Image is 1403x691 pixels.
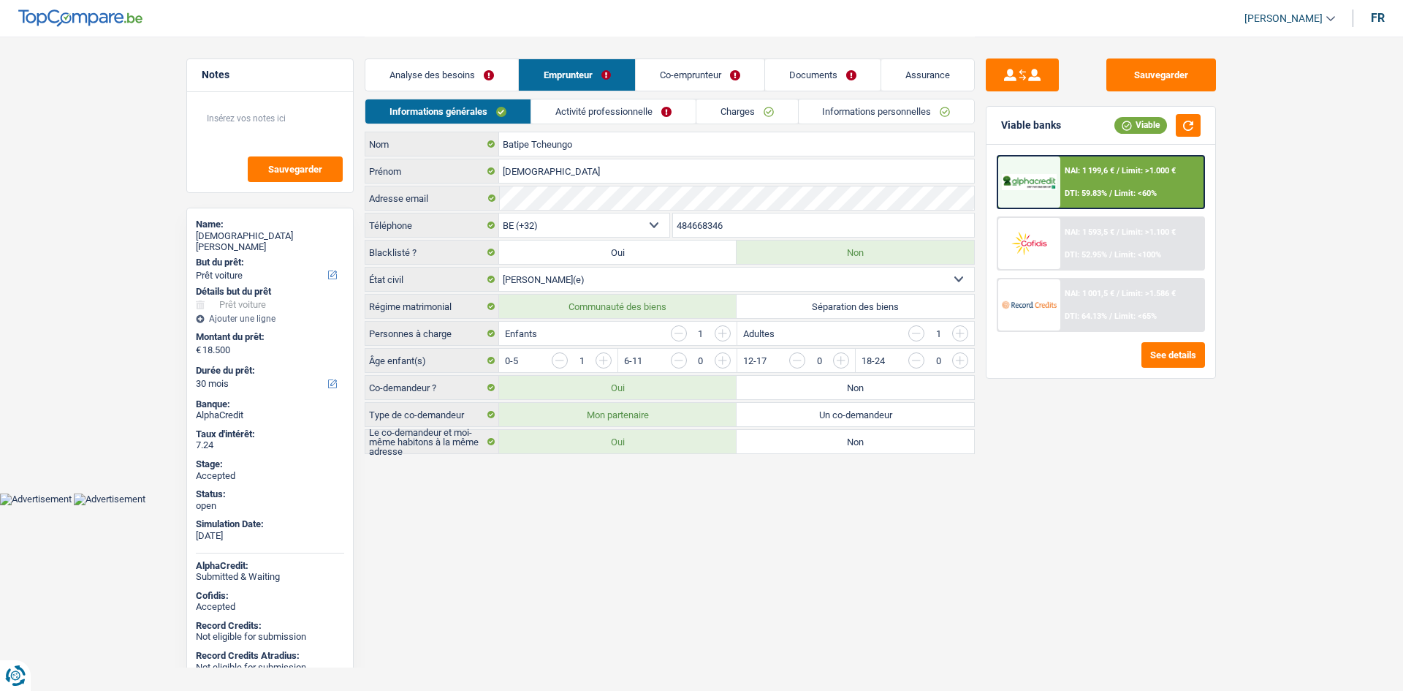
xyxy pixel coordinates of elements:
label: Montant du prêt: [196,331,341,343]
img: Record Credits [1002,291,1056,318]
label: Âge enfant(s) [365,349,499,372]
label: Téléphone [365,214,499,237]
label: 0-5 [505,356,518,366]
a: Charges [696,99,798,124]
span: / [1117,289,1119,298]
span: / [1117,227,1119,237]
button: See details [1141,342,1205,368]
div: Submitted & Waiting [196,571,344,583]
span: / [1109,189,1112,198]
input: 401020304 [673,214,975,237]
span: DTI: 64.13% [1065,311,1107,321]
a: Informations générales [365,99,531,124]
label: Nom [365,132,499,156]
div: fr [1371,11,1385,25]
label: Enfants [505,329,537,339]
span: Limit: >1.000 € [1122,166,1176,175]
div: Cofidis: [196,590,344,602]
div: Record Credits: [196,620,344,632]
label: Durée du prêt: [196,365,341,377]
a: Co-emprunteur [636,59,764,91]
label: Oui [499,376,737,399]
span: NAI: 1 001,5 € [1065,289,1114,298]
label: Prénom [365,159,499,183]
span: Limit: >1.100 € [1122,227,1176,237]
span: Limit: <60% [1114,189,1157,198]
a: Informations personnelles [799,99,975,124]
label: Non [737,376,974,399]
label: Personnes à charge [365,322,499,345]
span: [PERSON_NAME] [1244,12,1323,25]
div: Ajouter une ligne [196,314,344,324]
span: DTI: 52.95% [1065,250,1107,260]
div: Viable [1114,117,1167,133]
label: Mon partenaire [499,403,737,426]
a: Assurance [881,59,974,91]
img: AlphaCredit [1002,174,1056,191]
label: Adultes [743,329,775,339]
label: Non [737,430,974,453]
div: 7.24 [196,439,344,451]
label: Le co-demandeur et moi-même habitons à la même adresse [365,430,499,453]
div: Stage: [196,458,344,470]
div: Status: [196,488,344,500]
div: Accepted [196,601,344,613]
h5: Notes [202,69,338,81]
span: € [196,344,201,356]
div: [DEMOGRAPHIC_DATA][PERSON_NAME] [196,230,344,253]
div: Name: [196,219,344,230]
label: État civil [365,268,499,291]
span: / [1109,311,1112,321]
div: 1 [932,329,945,339]
span: DTI: 59.83% [1065,189,1107,198]
span: Limit: >1.586 € [1122,289,1176,298]
label: Non [737,241,974,264]
label: Oui [499,430,737,453]
label: Régime matrimonial [365,295,499,318]
div: Viable banks [1001,119,1061,132]
div: Banque: [196,399,344,410]
div: AlphaCredit: [196,560,344,572]
a: Activité professionnelle [531,99,696,124]
img: TopCompare Logo [18,10,142,27]
label: Blacklisté ? [365,241,499,264]
div: Taux d'intérêt: [196,428,344,440]
img: Cofidis [1002,230,1056,257]
button: Sauvegarder [1106,58,1216,91]
label: Oui [499,241,737,264]
div: 1 [575,356,588,366]
div: 1 [694,329,707,339]
div: Not eligible for submission [196,662,344,673]
span: NAI: 1 199,6 € [1065,166,1114,175]
div: AlphaCredit [196,409,344,421]
span: Sauvegarder [268,165,322,174]
img: Advertisement [74,494,145,505]
a: Documents [765,59,881,91]
span: Limit: <100% [1114,250,1161,260]
label: Co-demandeur ? [365,376,499,399]
a: Analyse des besoins [365,59,518,91]
span: / [1117,166,1119,175]
div: Accepted [196,470,344,482]
label: Communauté des biens [499,295,737,318]
label: Adresse email [365,186,499,210]
div: [DATE] [196,530,344,542]
button: Sauvegarder [248,156,343,182]
a: Emprunteur [519,59,634,91]
a: [PERSON_NAME] [1233,7,1335,31]
div: Simulation Date: [196,518,344,530]
label: Un co-demandeur [737,403,974,426]
div: Not eligible for submission [196,631,344,643]
div: Détails but du prêt [196,286,344,298]
span: Limit: <65% [1114,311,1157,321]
div: open [196,500,344,512]
label: Type de co-demandeur [365,403,499,426]
label: Séparation des biens [737,295,974,318]
span: NAI: 1 593,5 € [1065,227,1114,237]
span: / [1109,250,1112,260]
label: But du prêt: [196,257,341,268]
div: Record Credits Atradius: [196,650,344,662]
